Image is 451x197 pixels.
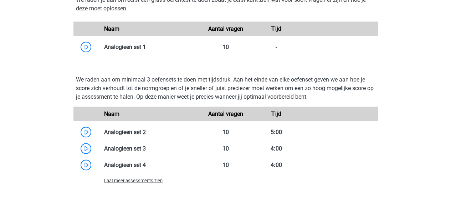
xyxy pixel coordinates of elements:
[251,109,302,118] div: Tijd
[99,128,200,136] div: Analogieen set 2
[99,109,200,118] div: Naam
[99,144,200,153] div: Analogieen set 3
[99,24,200,33] div: Naam
[76,75,375,101] p: We raden aan om minimaal 3 oefensets te doen met tijdsdruk. Aan het einde van elke oefenset geven...
[200,24,251,33] div: Aantal vragen
[104,178,163,183] span: Laat meer assessments zien
[251,24,302,33] div: Tijd
[200,109,251,118] div: Aantal vragen
[99,161,200,169] div: Analogieen set 4
[99,43,200,51] div: Analogieen set 1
